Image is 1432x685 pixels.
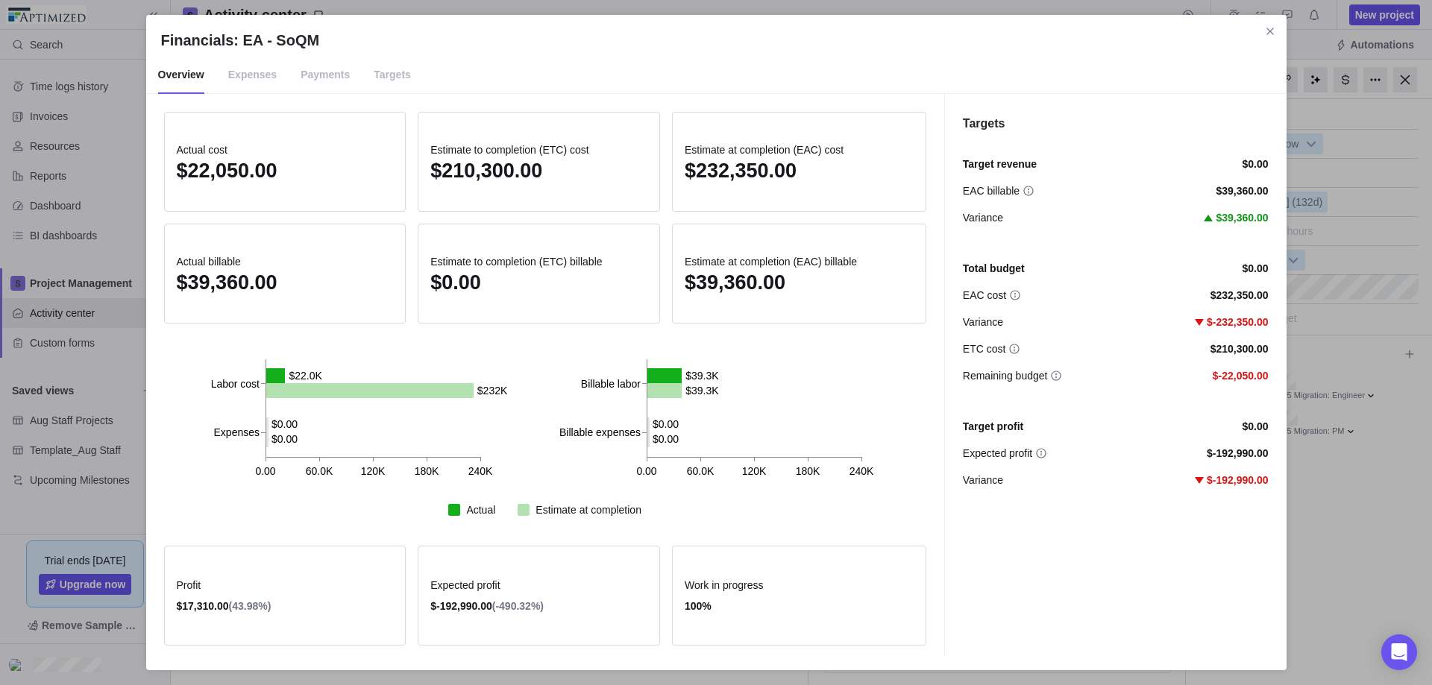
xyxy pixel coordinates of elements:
h4: Targets [963,115,1269,133]
text: $0.00 [653,418,679,430]
text: $232K [477,385,507,397]
span: Estimate to completion (ETC) billable [430,254,647,269]
text: 60.0K [686,465,714,477]
span: $39,360.00 [1216,183,1268,198]
text: $39.3K [685,370,719,382]
span: $-192,990.00 [430,600,492,612]
span: EAC cost [963,288,1006,303]
div: Financials: EA - SoQM [146,15,1287,670]
tspan: Billable expenses [559,426,641,438]
text: $0.00 [271,433,298,445]
text: 180K [414,465,439,477]
span: $22,050.00 [177,160,277,182]
tspan: Expenses [213,426,259,438]
span: $17,310.00 [177,600,229,612]
span: EAC billable [963,183,1020,198]
div: Estimate at completion [536,502,641,517]
tspan: Billable labor [580,378,640,390]
span: Expenses [228,57,277,94]
svg: info-description [1035,447,1047,459]
span: Variance [963,210,1003,225]
span: (-490.32%) [492,600,544,612]
text: 120K [360,465,385,477]
text: $0.00 [653,433,679,445]
span: $-22,050.00 [1213,368,1269,383]
span: $0.00 [430,271,481,294]
span: Close [1260,21,1281,42]
span: Estimate at completion (EAC) billable [685,254,914,269]
span: Variance [963,315,1003,329]
span: Work in progress [685,578,914,593]
span: Actual billable [177,254,394,269]
span: $-232,350.00 [1207,315,1269,329]
span: Targets [374,57,411,94]
span: Target revenue [963,157,1037,171]
svg: info-description [1009,289,1021,301]
span: $0.00 [1242,419,1268,434]
span: Target profit [963,419,1023,434]
div: Actual [466,502,495,517]
text: $0.00 [271,418,298,430]
span: Estimate at completion (EAC) cost [685,142,914,157]
span: $-192,990.00 [1207,473,1269,487]
span: (43.98%) [229,600,271,612]
span: Estimate to completion (ETC) cost [430,142,647,157]
text: $22.0K [289,370,322,382]
text: 0.00 [255,465,275,477]
span: $39,360.00 [177,271,277,294]
span: $-192,990.00 [1207,446,1269,461]
span: $0.00 [1242,261,1268,276]
span: Payments [301,57,350,94]
text: 180K [795,465,820,477]
span: Profit [177,578,394,593]
text: 240K [849,465,873,477]
span: Variance [963,473,1003,487]
span: $39,360.00 [685,271,785,294]
span: Expected profit [963,446,1032,461]
span: $39,360.00 [1216,210,1268,225]
span: $0.00 [1242,157,1268,171]
svg: info-description [1023,185,1034,197]
span: 100% [685,600,712,612]
text: 60.0K [305,465,333,477]
span: Overview [158,57,204,94]
h2: Financials: EA - SoQM [161,30,1272,51]
span: Expected profit [430,578,647,593]
span: Total budget [963,261,1025,276]
text: 0.00 [636,465,656,477]
tspan: Labor cost [210,378,259,390]
span: $232,350.00 [1210,288,1269,303]
span: $210,300.00 [1210,341,1269,356]
svg: info-description [1008,343,1020,355]
svg: info-description [1050,370,1062,382]
span: ETC cost [963,341,1006,356]
text: 240K [468,465,492,477]
span: $232,350.00 [685,160,797,182]
text: $39.3K [685,385,719,397]
span: $210,300.00 [430,160,542,182]
span: Actual cost [177,142,394,157]
text: 120K [741,465,766,477]
span: Remaining budget [963,368,1048,383]
div: Open Intercom Messenger [1381,634,1417,670]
